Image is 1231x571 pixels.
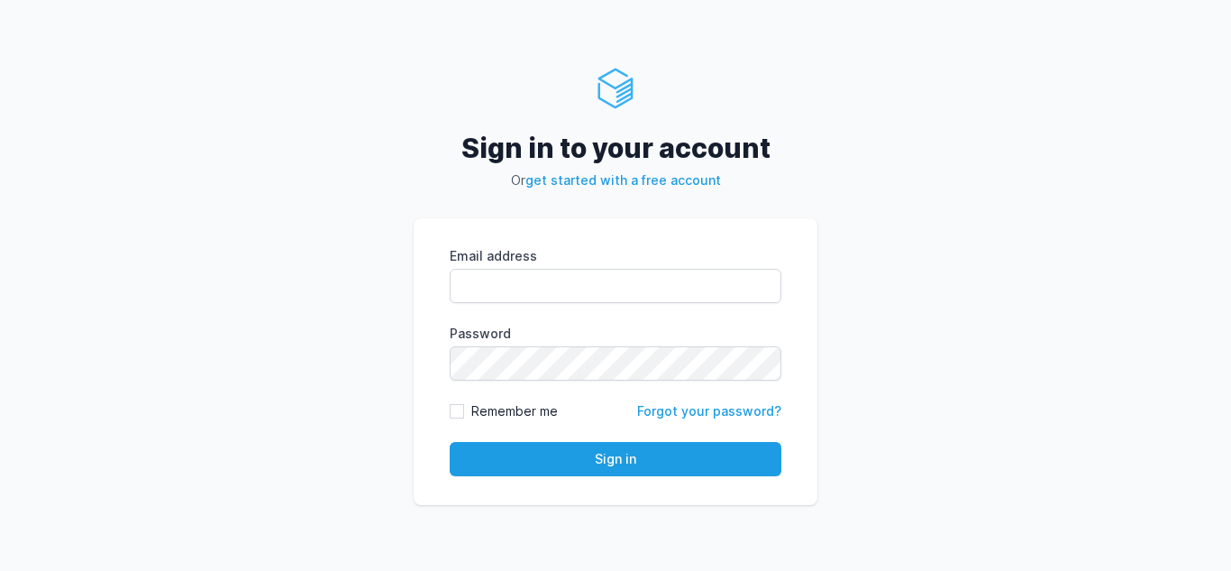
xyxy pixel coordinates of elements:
[450,247,781,265] label: Email address
[450,442,781,476] button: Sign in
[450,325,781,343] label: Password
[471,402,558,420] label: Remember me
[414,132,817,164] h2: Sign in to your account
[414,171,817,189] p: Or
[637,403,781,419] a: Forgot your password?
[525,172,721,188] a: get started with a free account
[594,67,637,110] img: ServerAuth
